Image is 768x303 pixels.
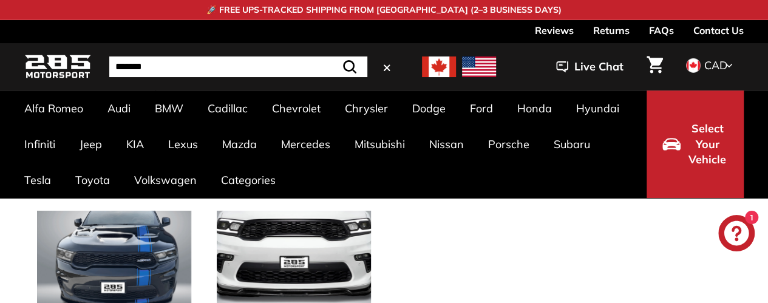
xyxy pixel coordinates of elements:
[122,162,209,198] a: Volkswagen
[476,126,542,162] a: Porsche
[687,121,728,168] span: Select Your Vehicle
[417,126,476,162] a: Nissan
[400,90,458,126] a: Dodge
[564,90,631,126] a: Hyundai
[639,46,670,87] a: Cart
[458,90,505,126] a: Ford
[505,90,564,126] a: Honda
[209,162,288,198] a: Categories
[109,56,367,77] input: Search
[647,90,744,198] button: Select Your Vehicle
[12,90,95,126] a: Alfa Romeo
[260,90,333,126] a: Chevrolet
[24,53,91,81] img: Logo_285_Motorsport_areodynamics_components
[67,126,114,162] a: Jeep
[693,20,744,41] a: Contact Us
[333,90,400,126] a: Chrysler
[195,90,260,126] a: Cadillac
[342,126,417,162] a: Mitsubishi
[156,126,210,162] a: Lexus
[535,20,574,41] a: Reviews
[649,20,674,41] a: FAQs
[206,4,562,16] p: 🚀 FREE UPS-TRACKED SHIPPING FROM [GEOGRAPHIC_DATA] (2–3 BUSINESS DAYS)
[574,59,624,75] span: Live Chat
[63,162,122,198] a: Toyota
[540,52,639,82] button: Live Chat
[12,162,63,198] a: Tesla
[269,126,342,162] a: Mercedes
[704,58,727,72] span: CAD
[143,90,195,126] a: BMW
[715,215,758,254] inbox-online-store-chat: Shopify online store chat
[114,126,156,162] a: KIA
[12,126,67,162] a: Infiniti
[593,20,630,41] a: Returns
[542,126,602,162] a: Subaru
[95,90,143,126] a: Audi
[210,126,269,162] a: Mazda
